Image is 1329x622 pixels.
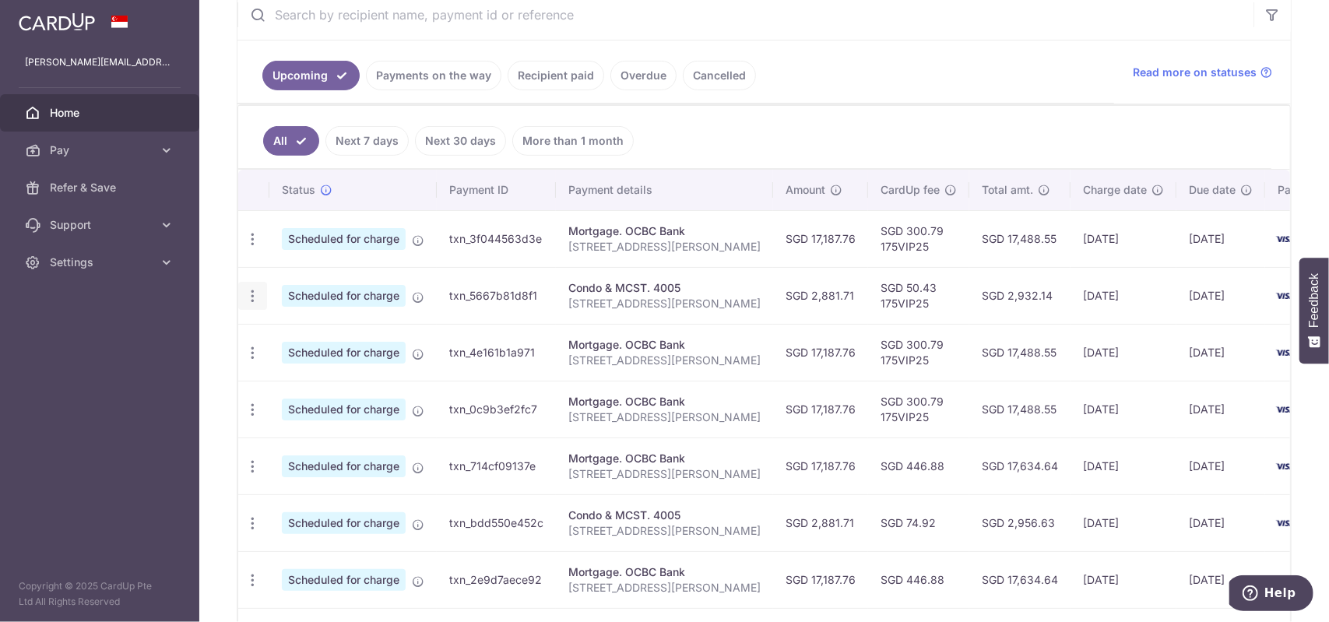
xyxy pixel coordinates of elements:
[50,105,153,121] span: Home
[1071,438,1176,494] td: [DATE]
[969,381,1071,438] td: SGD 17,488.55
[1071,551,1176,608] td: [DATE]
[969,267,1071,324] td: SGD 2,932.14
[773,381,868,438] td: SGD 17,187.76
[868,324,969,381] td: SGD 300.79 175VIP25
[1083,182,1147,198] span: Charge date
[325,126,409,156] a: Next 7 days
[982,182,1033,198] span: Total amt.
[508,61,604,90] a: Recipient paid
[282,285,406,307] span: Scheduled for charge
[437,324,556,381] td: txn_4e161b1a971
[773,494,868,551] td: SGD 2,881.71
[568,239,761,255] p: [STREET_ADDRESS][PERSON_NAME]
[773,210,868,267] td: SGD 17,187.76
[19,12,95,31] img: CardUp
[437,381,556,438] td: txn_0c9b3ef2fc7
[437,551,556,608] td: txn_2e9d7aece92
[1299,258,1329,364] button: Feedback - Show survey
[868,438,969,494] td: SGD 446.88
[1176,494,1265,551] td: [DATE]
[1133,65,1257,80] span: Read more on statuses
[366,61,501,90] a: Payments on the way
[868,494,969,551] td: SGD 74.92
[1071,210,1176,267] td: [DATE]
[1229,575,1313,614] iframe: Opens a widget where you can find more information
[568,280,761,296] div: Condo & MCST. 4005
[415,126,506,156] a: Next 30 days
[282,455,406,477] span: Scheduled for charge
[282,512,406,534] span: Scheduled for charge
[683,61,756,90] a: Cancelled
[25,54,174,70] p: [PERSON_NAME][EMAIL_ADDRESS][DOMAIN_NAME]
[1270,514,1301,532] img: Bank Card
[610,61,677,90] a: Overdue
[512,126,634,156] a: More than 1 month
[50,142,153,158] span: Pay
[773,438,868,494] td: SGD 17,187.76
[786,182,825,198] span: Amount
[969,494,1071,551] td: SGD 2,956.63
[773,324,868,381] td: SGD 17,187.76
[282,182,315,198] span: Status
[969,438,1071,494] td: SGD 17,634.64
[1133,65,1272,80] a: Read more on statuses
[1176,381,1265,438] td: [DATE]
[568,394,761,409] div: Mortgage. OCBC Bank
[437,210,556,267] td: txn_3f044563d3e
[556,170,773,210] th: Payment details
[282,399,406,420] span: Scheduled for charge
[1176,551,1265,608] td: [DATE]
[1270,400,1301,419] img: Bank Card
[263,126,319,156] a: All
[568,451,761,466] div: Mortgage. OCBC Bank
[568,353,761,368] p: [STREET_ADDRESS][PERSON_NAME]
[1071,494,1176,551] td: [DATE]
[568,564,761,580] div: Mortgage. OCBC Bank
[868,267,969,324] td: SGD 50.43 175VIP25
[881,182,940,198] span: CardUp fee
[568,580,761,596] p: [STREET_ADDRESS][PERSON_NAME]
[282,342,406,364] span: Scheduled for charge
[969,551,1071,608] td: SGD 17,634.64
[1176,210,1265,267] td: [DATE]
[1176,324,1265,381] td: [DATE]
[773,267,868,324] td: SGD 2,881.71
[568,296,761,311] p: [STREET_ADDRESS][PERSON_NAME]
[1176,438,1265,494] td: [DATE]
[568,337,761,353] div: Mortgage. OCBC Bank
[437,438,556,494] td: txn_714cf09137e
[282,569,406,591] span: Scheduled for charge
[1270,571,1301,589] img: Bank Card
[1307,273,1321,328] span: Feedback
[969,210,1071,267] td: SGD 17,488.55
[437,494,556,551] td: txn_bdd550e452c
[568,508,761,523] div: Condo & MCST. 4005
[773,551,868,608] td: SGD 17,187.76
[1270,286,1301,305] img: Bank Card
[50,180,153,195] span: Refer & Save
[437,267,556,324] td: txn_5667b81d8f1
[868,210,969,267] td: SGD 300.79 175VIP25
[50,217,153,233] span: Support
[1270,457,1301,476] img: Bank Card
[568,523,761,539] p: [STREET_ADDRESS][PERSON_NAME]
[1071,381,1176,438] td: [DATE]
[568,409,761,425] p: [STREET_ADDRESS][PERSON_NAME]
[868,381,969,438] td: SGD 300.79 175VIP25
[1071,267,1176,324] td: [DATE]
[1270,230,1301,248] img: Bank Card
[568,223,761,239] div: Mortgage. OCBC Bank
[568,466,761,482] p: [STREET_ADDRESS][PERSON_NAME]
[262,61,360,90] a: Upcoming
[969,324,1071,381] td: SGD 17,488.55
[1176,267,1265,324] td: [DATE]
[1189,182,1236,198] span: Due date
[1270,343,1301,362] img: Bank Card
[868,551,969,608] td: SGD 446.88
[437,170,556,210] th: Payment ID
[282,228,406,250] span: Scheduled for charge
[50,255,153,270] span: Settings
[1071,324,1176,381] td: [DATE]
